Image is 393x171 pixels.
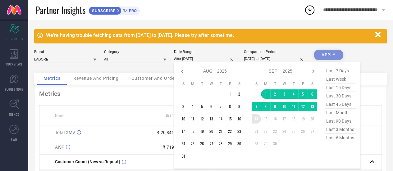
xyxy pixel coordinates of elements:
td: Wed Aug 13 2025 [207,114,216,124]
td: Fri Sep 05 2025 [298,89,308,99]
th: Monday [261,81,270,86]
td: Thu Sep 25 2025 [289,127,298,136]
div: Metrics [39,90,382,97]
td: Wed Sep 17 2025 [280,114,289,124]
th: Wednesday [280,81,289,86]
td: Mon Sep 29 2025 [261,139,270,148]
span: SUBSCRIBE [89,8,117,13]
td: Mon Sep 15 2025 [261,114,270,124]
td: Sat Aug 09 2025 [235,102,244,111]
th: Saturday [308,81,317,86]
span: last month [325,109,356,117]
div: Previous month [179,68,186,75]
td: Mon Sep 08 2025 [261,102,270,111]
td: Mon Sep 22 2025 [261,127,270,136]
div: ₹ 20,841 [157,130,174,135]
td: Fri Sep 26 2025 [298,127,308,136]
span: Revenue And Pricing [73,76,119,81]
td: Mon Sep 01 2025 [261,89,270,99]
td: Wed Sep 24 2025 [280,127,289,136]
td: Sun Sep 21 2025 [252,127,261,136]
div: Brand [34,50,96,54]
td: Mon Aug 04 2025 [188,102,197,111]
div: Comparison Period [244,50,306,54]
td: Wed Sep 03 2025 [280,89,289,99]
td: Fri Aug 01 2025 [225,89,235,99]
span: AISP [55,145,64,150]
td: Wed Aug 20 2025 [207,127,216,136]
div: Open download list [304,4,315,16]
div: ₹ 719 [163,145,174,150]
td: Tue Sep 02 2025 [270,89,280,99]
td: Sat Aug 16 2025 [235,114,244,124]
span: last 3 months [325,125,356,134]
div: Category [104,50,166,54]
div: We're having trouble fetching data from [DATE] to [DATE]. Please try after sometime. [46,32,372,38]
input: Select date range [174,56,236,62]
td: Sun Sep 28 2025 [252,139,261,148]
th: Thursday [216,81,225,86]
td: Thu Aug 07 2025 [216,102,225,111]
td: Wed Aug 27 2025 [207,139,216,148]
td: Sat Aug 30 2025 [235,139,244,148]
span: PRO [127,8,137,13]
span: last 6 months [325,134,356,142]
span: last 30 days [325,92,356,100]
td: Thu Aug 28 2025 [216,139,225,148]
span: Total GMV [55,130,75,135]
td: Mon Aug 18 2025 [188,127,197,136]
span: Customer And Orders [131,76,179,81]
td: Fri Aug 15 2025 [225,114,235,124]
td: Fri Aug 22 2025 [225,127,235,136]
th: Sunday [179,81,188,86]
th: Friday [298,81,308,86]
td: Sat Aug 23 2025 [235,127,244,136]
td: Thu Aug 21 2025 [216,127,225,136]
td: Sun Sep 14 2025 [252,114,261,124]
a: SUBSCRIBEPRO [89,5,140,15]
td: Sat Sep 06 2025 [308,89,317,99]
td: Tue Sep 09 2025 [270,102,280,111]
span: last 7 days [325,67,356,75]
td: Mon Aug 11 2025 [188,114,197,124]
td: Thu Sep 04 2025 [289,89,298,99]
td: Tue Aug 26 2025 [197,139,207,148]
td: Thu Sep 18 2025 [289,114,298,124]
input: Select comparison period [244,56,306,62]
td: Mon Aug 25 2025 [188,139,197,148]
th: Tuesday [270,81,280,86]
td: Tue Sep 23 2025 [270,127,280,136]
td: Sat Sep 13 2025 [308,102,317,111]
td: Tue Sep 30 2025 [270,139,280,148]
td: Thu Sep 11 2025 [289,102,298,111]
td: Sun Aug 10 2025 [179,114,188,124]
td: Fri Aug 29 2025 [225,139,235,148]
span: last 45 days [325,100,356,109]
td: Wed Sep 10 2025 [280,102,289,111]
td: Wed Aug 06 2025 [207,102,216,111]
span: Brand Value [166,113,186,118]
div: Next month [309,68,317,75]
td: Thu Aug 14 2025 [216,114,225,124]
span: Customer Count (New vs Repeat) [55,159,120,164]
td: Tue Aug 05 2025 [197,102,207,111]
td: Sun Aug 03 2025 [179,102,188,111]
td: Fri Aug 08 2025 [225,102,235,111]
span: last 90 days [325,117,356,125]
th: Tuesday [197,81,207,86]
td: Sat Sep 27 2025 [308,127,317,136]
td: Tue Sep 16 2025 [270,114,280,124]
span: SUGGESTIONS [5,87,24,92]
span: last 15 days [325,83,356,92]
span: Name [55,114,65,118]
td: Fri Sep 12 2025 [298,102,308,111]
th: Friday [225,81,235,86]
span: last week [325,75,356,83]
th: Wednesday [207,81,216,86]
span: WORKSPACE [6,62,23,66]
th: Monday [188,81,197,86]
td: Sun Sep 07 2025 [252,102,261,111]
div: Date Range [174,50,236,54]
span: FWD [11,137,17,142]
th: Sunday [252,81,261,86]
